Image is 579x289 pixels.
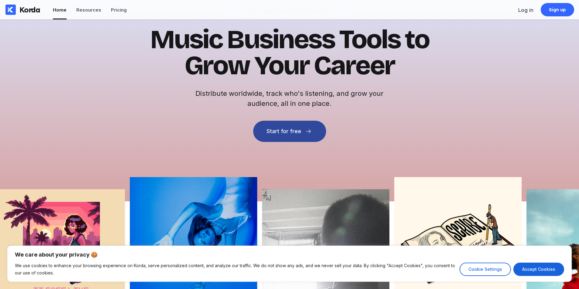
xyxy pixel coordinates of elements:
h2: Distribute worldwide, track who's listening, and grow your audience, all in one place. [192,89,387,109]
button: Accept Cookies [513,263,564,276]
div: Home [53,7,67,13]
button: Cookie Settings [460,263,511,276]
div: Korda [19,5,40,14]
div: Resources [76,7,101,13]
div: Pricing [111,7,127,13]
div: Sign up [549,7,566,13]
div: Log in [518,7,533,13]
h1: Music Business Tools to Grow Your Career [141,27,439,79]
div: Start for free [267,128,301,134]
button: Start for free [253,121,326,142]
p: We use cookies to enhance your browsing experience on Korda, serve personalized content, and anal... [15,262,455,277]
a: Sign up [541,3,574,16]
p: We care about your privacy 🍪 [15,251,564,258]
